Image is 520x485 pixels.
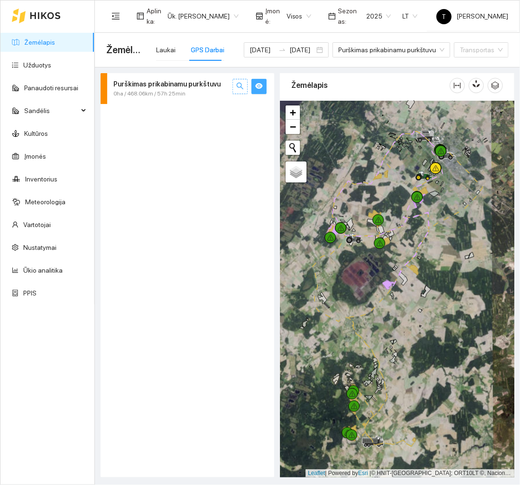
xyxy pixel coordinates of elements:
[137,12,144,20] span: layout
[147,6,162,27] span: Aplinka :
[25,175,57,183] a: Inventorius
[23,244,56,251] a: Nustatymai
[168,9,239,23] span: Ūk. Sigitas Krivickas
[286,105,300,120] a: Zoom in
[24,101,78,120] span: Sandėlis
[442,9,446,24] span: T
[156,45,176,55] div: Laukai
[251,79,267,94] button: eye
[101,73,274,104] div: Purškimas prikabinamu purkštuvu0ha / 468.06km / 57h 25minsearcheye
[402,9,418,23] span: LT
[23,266,63,274] a: Ūkio analitika
[286,162,306,182] a: Layers
[23,221,51,228] a: Vartotojai
[338,6,361,27] span: Sezonas :
[287,9,311,23] span: Visos
[338,43,445,57] span: Purškimas prikabinamu purkštuvu
[450,78,465,93] button: column-width
[306,469,514,477] div: | Powered by © HNIT-[GEOGRAPHIC_DATA]; ORT10LT ©, Nacionalinė žemės tarnyba prie AM, [DATE]-[DATE]
[450,82,464,89] span: column-width
[106,42,145,57] span: Žemėlapis
[290,121,296,133] span: −
[106,7,125,26] button: menu-fold
[328,12,336,20] span: calendar
[291,72,450,99] div: Žemėlapis
[266,6,281,27] span: Įmonė :
[23,289,37,297] a: PPIS
[286,141,300,155] button: Initiate a new search
[23,61,51,69] a: Užduotys
[113,89,186,98] span: 0ha / 468.06km / 57h 25min
[279,46,286,54] span: to
[113,80,221,88] strong: Purškimas prikabinamu purkštuvu
[24,38,55,46] a: Žemėlapis
[256,12,263,20] span: shop
[236,82,244,91] span: search
[255,82,263,91] span: eye
[24,152,46,160] a: Įmonės
[286,120,300,134] a: Zoom out
[111,12,120,20] span: menu-fold
[366,9,391,23] span: 2025
[308,470,325,476] a: Leaflet
[25,198,65,206] a: Meteorologija
[290,106,296,118] span: +
[24,130,48,137] a: Kultūros
[436,12,508,20] span: [PERSON_NAME]
[370,470,371,476] span: |
[290,45,315,55] input: Pabaigos data
[232,79,248,94] button: search
[24,84,78,92] a: Panaudoti resursai
[358,470,368,476] a: Esri
[191,45,224,55] div: GPS Darbai
[279,46,286,54] span: swap-right
[250,45,274,55] input: Pradžios data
